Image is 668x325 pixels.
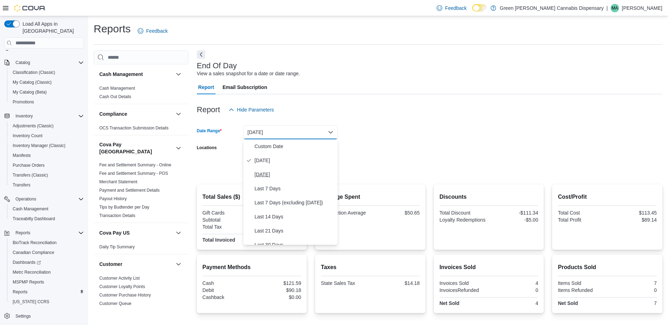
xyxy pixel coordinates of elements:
a: Daily Tip Summary [99,244,135,249]
div: 4 [490,280,538,286]
span: Canadian Compliance [13,250,54,255]
a: Inventory Count [10,132,45,140]
div: $14.18 [372,280,420,286]
span: Traceabilty Dashboard [10,215,84,223]
span: Inventory Manager (Classic) [13,143,65,148]
span: Promotions [10,98,84,106]
div: Items Sold [558,280,606,286]
span: Dashboards [10,258,84,267]
button: Inventory [1,111,87,121]
h2: Average Spent [321,193,420,201]
div: 0 [490,287,538,293]
button: Catalog [1,58,87,68]
span: Purchase Orders [13,162,45,168]
div: Invoices Sold [439,280,487,286]
div: $121.59 [253,280,301,286]
span: Fee and Settlement Summary - POS [99,171,168,176]
a: BioTrack Reconciliation [10,238,60,247]
a: Customer Queue [99,301,131,306]
span: Settings [13,312,84,320]
span: Metrc Reconciliation [10,268,84,276]
p: | [606,4,608,12]
button: Cova Pay US [174,229,183,237]
div: Cova Pay [GEOGRAPHIC_DATA] [94,161,188,223]
a: Tips by Budtender per Day [99,205,149,210]
span: Last 30 Days [255,241,335,249]
span: Metrc Reconciliation [13,269,51,275]
div: Gift Cards [202,210,250,216]
span: Cash Management [99,85,135,91]
div: Cashback [202,294,250,300]
div: Loyalty Redemptions [439,217,487,223]
div: 7 [609,280,657,286]
h2: Total Sales ($) [202,193,301,201]
a: OCS Transaction Submission Details [99,126,169,130]
div: -$111.34 [490,210,538,216]
button: Cova Pay US [99,229,173,236]
a: Feedback [434,1,469,15]
h3: Customer [99,261,122,268]
button: Adjustments (Classic) [7,121,87,131]
span: Canadian Compliance [10,248,84,257]
div: $89.14 [609,217,657,223]
div: Cash [202,280,250,286]
span: Inventory [13,112,84,120]
span: Last 14 Days [255,212,335,221]
a: Customer Loyalty Points [99,284,145,289]
span: MA [612,4,618,12]
span: Inventory [15,113,33,119]
a: Metrc Reconciliation [10,268,54,276]
button: [US_STATE] CCRS [7,297,87,307]
div: -$5.00 [490,217,538,223]
h2: Cost/Profit [558,193,657,201]
a: Payment and Settlement Details [99,188,160,193]
a: Classification (Classic) [10,68,58,77]
span: Inventory Count [13,133,43,139]
strong: Net Sold [439,300,460,306]
button: Inventory [13,112,36,120]
span: Adjustments (Classic) [10,122,84,130]
span: Cash Management [13,206,48,212]
a: Transfers (Classic) [10,171,51,179]
span: Load All Apps in [GEOGRAPHIC_DATA] [20,20,84,34]
span: Purchase Orders [10,161,84,170]
span: Washington CCRS [10,298,84,306]
span: MSPMP Reports [13,279,44,285]
span: BioTrack Reconciliation [13,240,57,246]
span: Feedback [445,5,467,12]
button: Promotions [7,97,87,107]
div: Select listbox [243,139,338,245]
button: Compliance [174,110,183,118]
span: Customer Activity List [99,275,140,281]
div: 0 [609,287,657,293]
span: Customer Queue [99,301,131,306]
div: View a sales snapshot for a date or date range. [197,70,300,77]
a: Payout History [99,196,127,201]
p: [PERSON_NAME] [622,4,662,12]
h3: End Of Day [197,62,237,70]
button: Cova Pay [GEOGRAPHIC_DATA] [174,144,183,152]
strong: Net Sold [558,300,578,306]
button: Cova Pay [GEOGRAPHIC_DATA] [99,141,173,155]
a: Transaction Details [99,213,135,218]
span: Daily Tip Summary [99,244,135,250]
span: My Catalog (Beta) [10,88,84,96]
span: MSPMP Reports [10,278,84,286]
a: Dashboards [7,257,87,267]
label: Date Range [197,128,222,134]
span: Transfers [10,181,84,189]
a: Merchant Statement [99,179,137,184]
span: My Catalog (Beta) [13,89,47,95]
span: Dashboards [13,260,41,265]
span: Manifests [13,153,31,158]
span: Transaction Details [99,213,135,218]
button: Purchase Orders [7,160,87,170]
button: Manifests [7,151,87,160]
button: Operations [13,195,39,203]
a: Inventory Manager (Classic) [10,141,68,150]
button: Reports [1,228,87,238]
span: Operations [15,196,36,202]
